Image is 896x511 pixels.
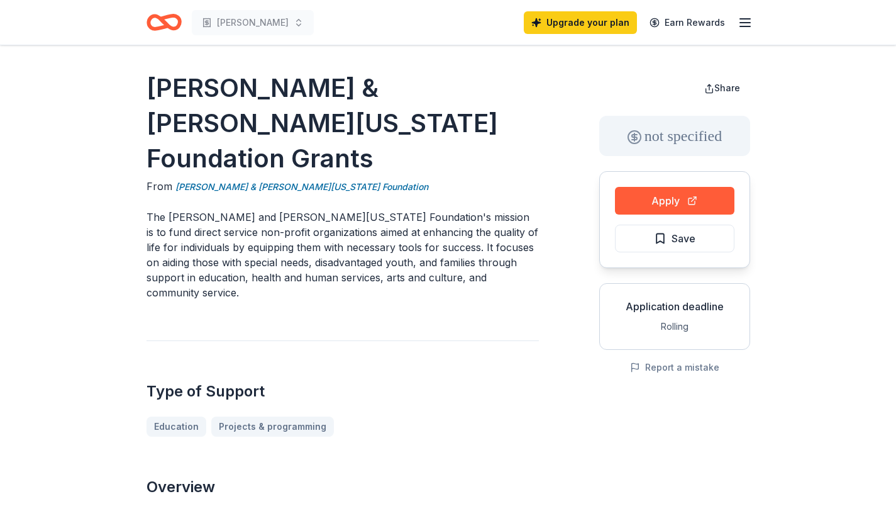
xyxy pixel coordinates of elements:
div: not specified [599,116,750,156]
button: Share [694,76,750,101]
a: [PERSON_NAME] & [PERSON_NAME][US_STATE] Foundation [175,179,428,194]
a: Home [147,8,182,37]
p: The [PERSON_NAME] and [PERSON_NAME][US_STATE] Foundation's mission is to fund direct service non-... [147,210,539,300]
button: Report a mistake [630,360,719,375]
a: Upgrade your plan [524,11,637,34]
a: Projects & programming [211,417,334,437]
a: Education [147,417,206,437]
div: Application deadline [610,299,739,314]
h1: [PERSON_NAME] & [PERSON_NAME][US_STATE] Foundation Grants [147,70,539,176]
button: Save [615,225,734,252]
div: From [147,179,539,194]
span: [PERSON_NAME] [217,15,289,30]
span: Share [714,82,740,93]
span: Save [672,230,695,247]
div: Rolling [610,319,739,334]
h2: Type of Support [147,381,539,401]
a: Earn Rewards [642,11,733,34]
h2: Overview [147,477,539,497]
button: Apply [615,187,734,215]
button: [PERSON_NAME] [192,10,314,35]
